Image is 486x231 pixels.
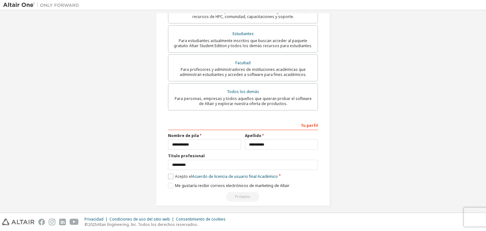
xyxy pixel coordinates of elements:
font: Tu perfil [301,123,318,128]
div: Read and acccept EULA to continue [168,192,318,202]
font: Académico [258,174,278,179]
font: Facultad [235,60,251,66]
font: Todos los demás [227,89,259,94]
font: © [84,222,88,227]
font: 2025 [88,222,97,227]
img: Altair Uno [3,2,82,8]
font: Altair Engineering, Inc. Todos los derechos reservados. [97,222,198,227]
font: Acepto el [175,174,192,179]
font: Para estudiantes actualmente inscritos que buscan acceder al paquete gratuito Altair Student Edit... [174,38,312,48]
font: Me gustaría recibir correos electrónicos de marketing de Altair [175,183,290,188]
font: Para clientes existentes que buscan acceder a descargas de software, recursos de HPC, comunidad, ... [179,9,307,19]
font: Estudiantes [233,31,254,36]
img: altair_logo.svg [2,219,34,225]
font: Consentimiento de cookies [176,216,226,222]
img: instagram.svg [49,219,55,225]
font: Para profesores y administradores de instituciones académicas que administran estudiantes y acced... [180,67,307,77]
font: Nombre de pila [168,133,199,138]
img: linkedin.svg [59,219,66,225]
img: facebook.svg [38,219,45,225]
font: Para personas, empresas y todos aquellos que quieran probar el software de Altair y explorar nues... [175,96,312,106]
img: youtube.svg [70,219,79,225]
font: Condiciones de uso del sitio web [109,216,170,222]
font: Acuerdo de licencia de usuario final [192,174,257,179]
font: Privacidad [84,216,103,222]
font: Apellido [245,133,261,138]
font: Título profesional [168,153,205,159]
